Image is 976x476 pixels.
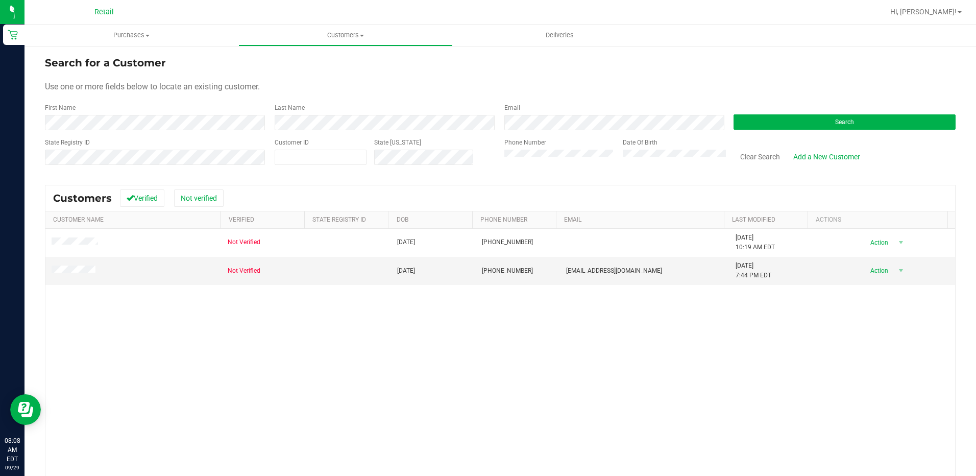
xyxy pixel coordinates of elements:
button: Search [734,114,956,130]
span: Hi, [PERSON_NAME]! [890,8,957,16]
a: Verified [229,216,254,223]
label: Customer ID [275,138,309,147]
span: [DATE] [397,266,415,276]
a: Email [564,216,581,223]
span: Search for a Customer [45,57,166,69]
button: Verified [120,189,164,207]
span: [DATE] [397,237,415,247]
label: Date Of Birth [623,138,657,147]
a: State Registry Id [312,216,366,223]
a: Customers [238,25,452,46]
a: Customer Name [53,216,104,223]
span: Not Verified [228,266,260,276]
p: 09/29 [5,464,20,471]
span: Deliveries [532,31,588,40]
span: [PHONE_NUMBER] [482,266,533,276]
label: Phone Number [504,138,546,147]
span: Search [835,118,854,126]
button: Not verified [174,189,224,207]
span: Customers [239,31,452,40]
span: [PHONE_NUMBER] [482,237,533,247]
span: select [895,264,908,278]
label: Email [504,103,520,112]
label: Last Name [275,103,305,112]
div: Actions [816,216,943,223]
a: Last Modified [732,216,775,223]
span: Customers [53,192,112,204]
a: Deliveries [453,25,667,46]
iframe: Resource center [10,394,41,425]
span: Use one or more fields below to locate an existing customer. [45,82,260,91]
span: Not Verified [228,237,260,247]
p: 08:08 AM EDT [5,436,20,464]
a: Add a New Customer [787,148,867,165]
span: select [895,235,908,250]
span: Action [862,235,895,250]
label: First Name [45,103,76,112]
a: Purchases [25,25,238,46]
a: DOB [397,216,408,223]
span: [DATE] 7:44 PM EDT [736,261,771,280]
span: Retail [94,8,114,16]
inline-svg: Retail [8,30,18,40]
span: Purchases [25,31,238,40]
span: [EMAIL_ADDRESS][DOMAIN_NAME] [566,266,662,276]
span: Action [862,264,895,278]
span: [DATE] 10:19 AM EDT [736,233,775,252]
button: Clear Search [734,148,787,165]
label: State Registry ID [45,138,90,147]
label: State [US_STATE] [374,138,421,147]
a: Phone Number [480,216,527,223]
